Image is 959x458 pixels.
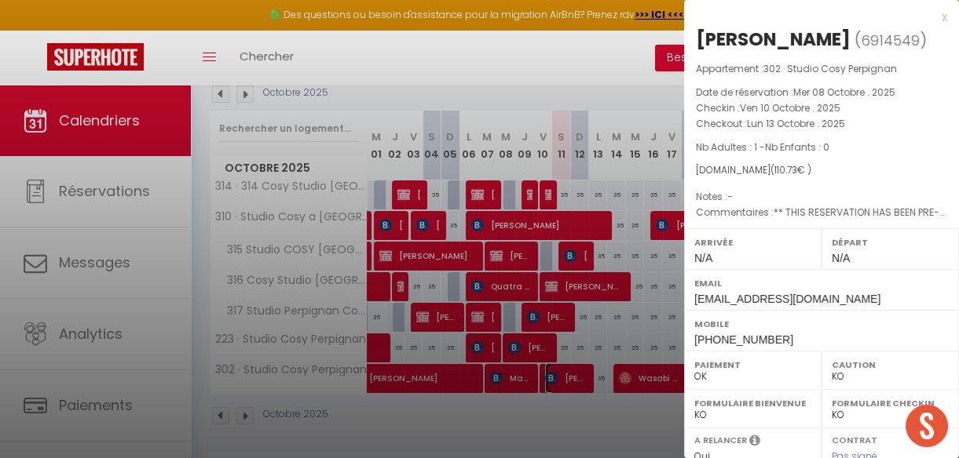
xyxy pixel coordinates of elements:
label: Départ [832,234,949,250]
span: Lun 13 Octobre . 2025 [747,117,845,130]
div: [PERSON_NAME] [696,27,851,52]
span: ( ) [855,29,927,51]
p: Checkin : [696,100,947,116]
div: x [684,8,947,27]
span: Ven 10 Octobre . 2025 [740,101,840,114]
p: Date de réservation : [696,85,947,100]
i: Sélectionner OUI si vous souhaiter envoyer les séquences de messages post-checkout [749,434,760,451]
span: 6914549 [861,31,920,50]
span: 110.73 [774,163,797,176]
label: Contrat [832,434,877,444]
label: Mobile [694,316,949,332]
span: 302 · Studio Cosy Perpignan [763,62,897,75]
div: [DOMAIN_NAME] [696,163,947,178]
span: ( € ) [770,163,811,176]
p: Notes : [696,189,947,205]
label: Paiement [694,357,811,373]
p: Appartement : [696,61,947,77]
label: Formulaire Checkin [832,395,949,411]
span: Nb Enfants : 0 [765,140,829,154]
span: [EMAIL_ADDRESS][DOMAIN_NAME] [694,293,880,305]
span: - [727,190,733,203]
label: Formulaire Bienvenue [694,395,811,411]
div: Ouvrir le chat [906,405,948,447]
span: [PHONE_NUMBER] [694,333,793,346]
label: Email [694,275,949,291]
span: N/A [694,252,712,264]
label: Caution [832,357,949,373]
label: Arrivée [694,234,811,250]
p: Commentaires : [696,205,947,220]
p: Checkout : [696,116,947,132]
span: Mer 08 Octobre . 2025 [793,85,895,99]
span: Nb Adultes : 1 - [696,140,829,154]
label: A relancer [694,434,747,447]
span: N/A [832,252,850,264]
